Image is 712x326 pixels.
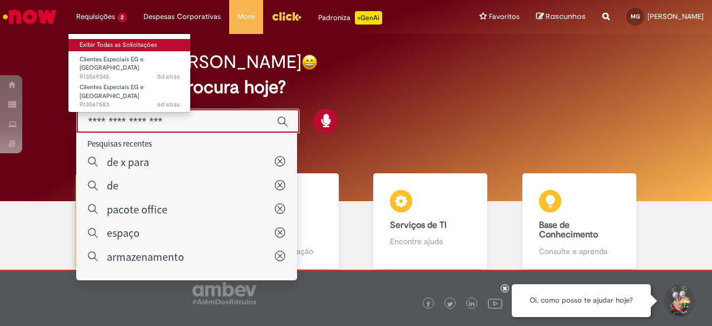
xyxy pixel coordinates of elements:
[238,11,255,22] span: More
[318,11,382,25] div: Padroniza
[80,55,144,72] span: Clientes Especiais EG e [GEOGRAPHIC_DATA]
[76,77,635,97] h2: O que você procura hoje?
[80,83,144,100] span: Clientes Especiais EG e [GEOGRAPHIC_DATA]
[76,11,115,22] span: Requisições
[536,12,586,22] a: Rascunhos
[647,12,704,21] span: [PERSON_NAME]
[390,236,471,247] p: Encontre ajuda
[157,72,180,81] span: 5d atrás
[355,11,382,25] p: +GenAi
[157,100,180,109] span: 6d atrás
[505,173,654,270] a: Base de Conhecimento Consulte e aprenda
[117,13,127,22] span: 2
[192,282,256,304] img: logo_footer_ambev_rotulo_gray.png
[68,81,191,105] a: Aberto R13567583 : Clientes Especiais EG e AS
[68,33,191,113] ul: Requisições
[390,220,447,231] b: Serviços de TI
[80,100,180,109] span: R13567583
[662,284,695,318] button: Iniciar Conversa de Suporte
[489,11,520,22] span: Favoritos
[68,39,191,51] a: Exibir Todas as Solicitações
[68,53,191,77] a: Aberto R13569345 : Clientes Especiais EG e AS
[512,284,651,317] div: Oi, como posso te ajudar hoje?
[157,100,180,109] time: 25/09/2025 15:57:41
[58,173,207,270] a: Tirar dúvidas Tirar dúvidas com Lupi Assist e Gen Ai
[271,8,301,25] img: click_logo_yellow_360x200.png
[469,301,474,308] img: logo_footer_linkedin.png
[144,11,221,22] span: Despesas Corporativas
[301,54,318,70] img: happy-face.png
[488,296,502,310] img: logo_footer_youtube.png
[1,6,58,28] img: ServiceNow
[80,72,180,81] span: R13569345
[447,301,453,307] img: logo_footer_twitter.png
[539,220,598,241] b: Base de Conhecimento
[356,173,505,270] a: Serviços de TI Encontre ajuda
[426,301,431,307] img: logo_footer_facebook.png
[546,11,586,22] span: Rascunhos
[539,246,620,257] p: Consulte e aprenda
[157,72,180,81] time: 26/09/2025 09:24:48
[631,13,640,20] span: MG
